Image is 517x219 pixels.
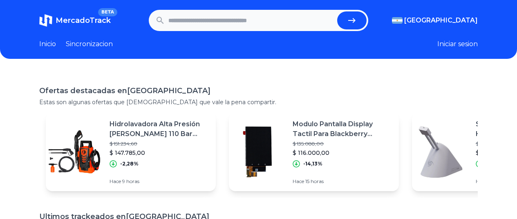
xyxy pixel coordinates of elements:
[293,178,392,185] p: Hace 15 horas
[293,149,392,157] p: $ 116.000,00
[98,8,117,16] span: BETA
[39,14,52,27] img: MercadoTrack
[39,98,478,106] p: Estas son algunas ofertas que [DEMOGRAPHIC_DATA] que vale la pena compartir.
[39,39,56,49] a: Inicio
[392,16,478,25] button: [GEOGRAPHIC_DATA]
[229,113,399,191] a: Featured imageModulo Pantalla Display Tactil Para Blackberry Keyone$ 135.088,00$ 116.000,00-14,13...
[46,113,216,191] a: Featured imageHidrolavadora Alta Presión [PERSON_NAME] 110 Bar 7l/min 1400w$ 151.234,60$ 147.785,...
[404,16,478,25] span: [GEOGRAPHIC_DATA]
[120,161,139,167] p: -2,28%
[110,178,209,185] p: Hace 9 horas
[303,161,322,167] p: -14,13%
[437,39,478,49] button: Iniciar sesion
[110,149,209,157] p: $ 147.785,00
[293,141,392,147] p: $ 135.088,00
[412,123,469,181] img: Featured image
[46,123,103,181] img: Featured image
[39,85,478,96] h1: Ofertas destacadas en [GEOGRAPHIC_DATA]
[392,17,403,24] img: Argentina
[110,119,209,139] p: Hidrolavadora Alta Presión [PERSON_NAME] 110 Bar 7l/min 1400w
[66,39,113,49] a: Sincronizacion
[110,141,209,147] p: $ 151.234,60
[229,123,286,181] img: Featured image
[56,16,111,25] span: MercadoTrack
[39,14,111,27] a: MercadoTrackBETA
[293,119,392,139] p: Modulo Pantalla Display Tactil Para Blackberry Keyone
